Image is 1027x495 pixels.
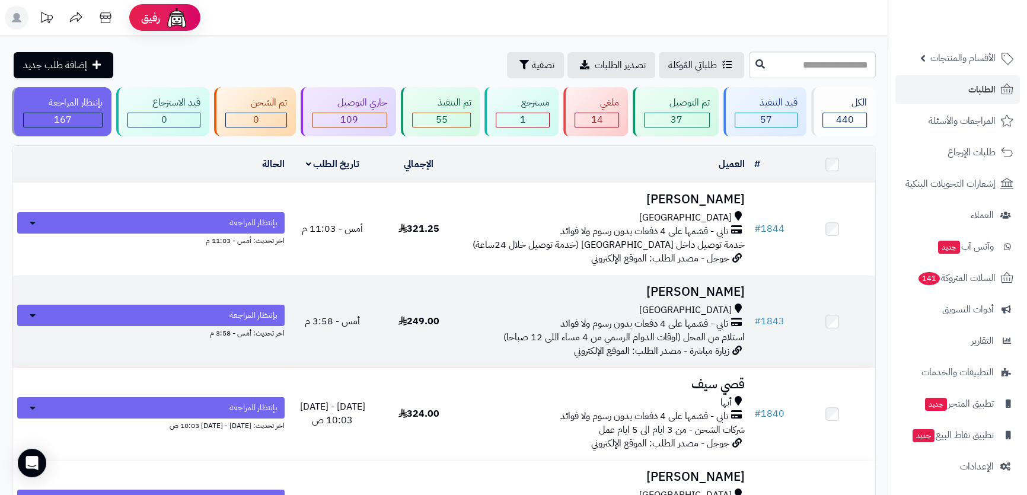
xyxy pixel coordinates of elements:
[754,314,761,328] span: #
[574,344,729,358] span: زيارة مباشرة - مصدر الطلب: الموقع الإلكتروني
[212,87,298,136] a: تم الشحن 0
[229,402,278,414] span: بإنتظار المراجعة
[925,398,947,411] span: جديد
[822,96,867,110] div: الكل
[754,222,761,236] span: #
[754,407,784,421] a: #1840
[226,113,286,127] div: 0
[398,407,439,421] span: 324.00
[668,58,717,72] span: طلباتي المُوكلة
[938,241,960,254] span: جديد
[312,113,387,127] div: 109
[575,96,619,110] div: ملغي
[575,113,618,127] div: 14
[754,314,784,328] a: #1843
[754,407,761,421] span: #
[929,113,996,129] span: المراجعات والأسئلة
[639,211,732,225] span: [GEOGRAPHIC_DATA]
[141,11,160,25] span: رفيق
[31,6,61,33] a: تحديثات المنصة
[306,157,360,171] a: تاريخ الطلب
[300,400,365,427] span: [DATE] - [DATE] 10:03 ص
[229,309,278,321] span: بإنتظار المراجعة
[114,87,212,136] a: قيد الاسترجاع 0
[591,251,729,266] span: جوجل - مصدر الطلب: الموقع الإلكتروني
[946,31,1016,56] img: logo-2.png
[520,113,526,127] span: 1
[760,113,772,127] span: 57
[161,113,167,127] span: 0
[23,96,103,110] div: بإنتظار المراجعة
[895,421,1020,449] a: تطبيق نقاط البيعجديد
[895,107,1020,135] a: المراجعات والأسئلة
[895,75,1020,104] a: الطلبات
[754,157,760,171] a: #
[895,170,1020,198] a: إشعارات التحويلات البنكية
[17,234,285,246] div: اخر تحديث: أمس - 11:03 م
[971,207,994,223] span: العملاء
[503,330,745,344] span: استلام من المحل (اوقات الدوام الرسمي من 4 مساء اللى 12 صباحا)
[18,449,46,477] div: Open Intercom Messenger
[942,301,994,318] span: أدوات التسويق
[895,452,1020,481] a: الإعدادات
[720,396,732,410] span: أبها
[9,87,114,136] a: بإنتظار المراجعة 167
[918,272,940,285] span: 141
[340,113,358,127] span: 109
[630,87,721,136] a: تم التوصيل 37
[225,96,287,110] div: تم الشحن
[924,395,994,412] span: تطبيق المتجر
[599,423,745,437] span: شركات الشحن - من 3 ايام الى 5 ايام عمل
[467,470,745,484] h3: [PERSON_NAME]
[895,201,1020,229] a: العملاء
[591,436,729,451] span: جوجل - مصدر الطلب: الموقع الإلكتروني
[24,113,102,127] div: 167
[895,232,1020,261] a: وآتس آبجديد
[639,304,732,317] span: [GEOGRAPHIC_DATA]
[968,81,996,98] span: الطلبات
[911,427,994,443] span: تطبيق نقاط البيع
[302,222,363,236] span: أمس - 11:03 م
[735,113,798,127] div: 57
[127,96,201,110] div: قيد الاسترجاع
[496,96,550,110] div: مسترجع
[467,378,745,391] h3: قصي سيف
[930,50,996,66] span: الأقسام والمنتجات
[412,96,471,110] div: تم التنفيذ
[54,113,72,127] span: 167
[305,314,360,328] span: أمس - 3:58 م
[971,333,994,349] span: التقارير
[645,113,709,127] div: 37
[895,295,1020,324] a: أدوات التسويق
[948,144,996,161] span: طلبات الإرجاع
[560,317,728,331] span: تابي - قسّمها على 4 دفعات بدون رسوم ولا فوائد
[659,52,744,78] a: طلباتي المُوكلة
[467,285,745,299] h3: [PERSON_NAME]
[253,113,259,127] span: 0
[567,52,655,78] a: تصدير الطلبات
[17,326,285,338] div: اخر تحديث: أمس - 3:58 م
[398,222,439,236] span: 321.25
[298,87,398,136] a: جاري التوصيل 109
[14,52,113,78] a: إضافة طلب جديد
[128,113,200,127] div: 0
[496,113,549,127] div: 1
[467,193,745,206] h3: [PERSON_NAME]
[507,52,564,78] button: تصفية
[719,157,745,171] a: العميل
[754,222,784,236] a: #1844
[921,364,994,381] span: التطبيقات والخدمات
[436,113,448,127] span: 55
[895,358,1020,387] a: التطبيقات والخدمات
[960,458,994,475] span: الإعدادات
[895,327,1020,355] a: التقارير
[398,87,483,136] a: تم التنفيذ 55
[895,138,1020,167] a: طلبات الإرجاع
[560,225,728,238] span: تابي - قسّمها على 4 دفعات بدون رسوم ولا فوائد
[312,96,387,110] div: جاري التوصيل
[482,87,561,136] a: مسترجع 1
[913,429,934,442] span: جديد
[561,87,630,136] a: ملغي 14
[473,238,745,252] span: خدمة توصيل داخل [GEOGRAPHIC_DATA] (خدمة توصيل خلال 24ساعة)
[644,96,710,110] div: تم التوصيل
